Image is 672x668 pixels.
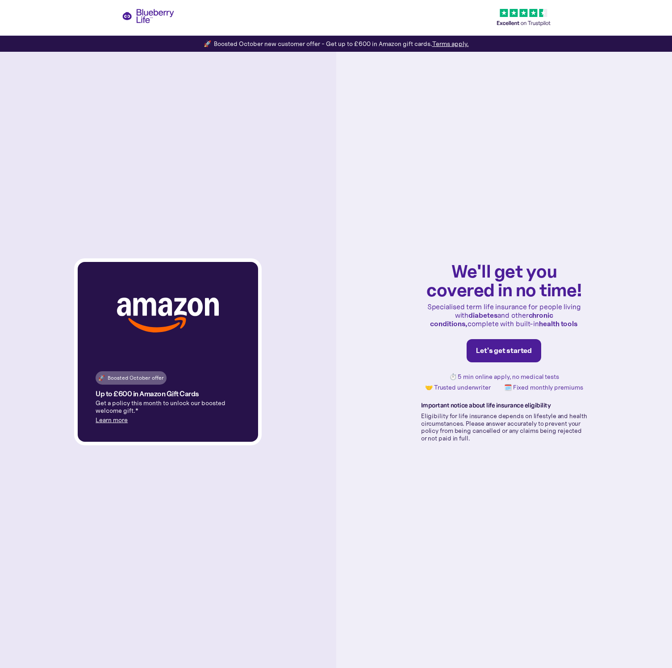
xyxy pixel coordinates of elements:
div: Let's get started [476,346,532,355]
p: Eligibility for life insurance depends on lifestyle and health circumstances. Please answer accur... [421,412,587,442]
div: 🚀 Boosted October offer [98,373,164,382]
strong: Important notice about life insurance eligibility [421,401,551,409]
strong: chronic conditions, [430,311,553,328]
strong: diabetes [468,311,497,319]
p: Get a policy this month to unlock our boosted welcome gift.* [96,399,240,415]
h4: Up to £600 in Amazon Gift Cards [96,390,199,398]
div: 🚀 Boosted October new customer offer - Get up to £600 in Amazon gift cards. [204,39,469,48]
p: 🗓️ Fixed monthly premiums [504,384,583,391]
a: Learn more [96,416,128,424]
p: ⏱️ 5 min online apply, no medical tests [449,373,559,381]
a: Terms apply. [432,40,469,48]
a: Let's get started [467,339,541,362]
p: 🤝 Trusted underwriter [425,384,491,391]
strong: health tools [539,319,578,328]
p: Specialised term life insurance for people living with and other complete with built-in [421,303,587,328]
h1: We'll get you covered in no time! [421,261,587,299]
